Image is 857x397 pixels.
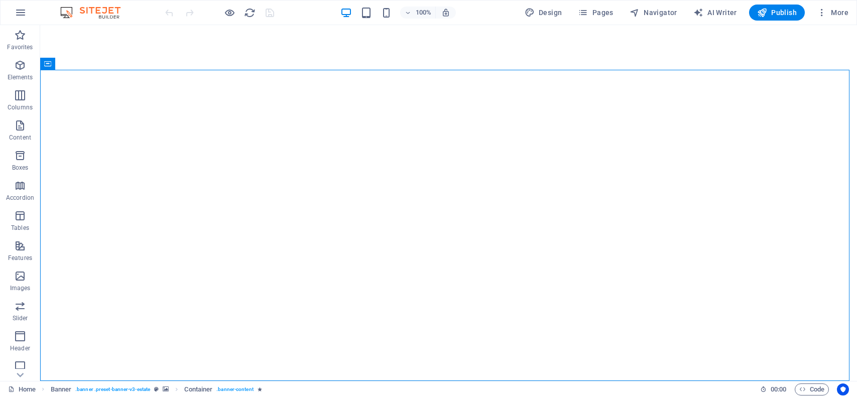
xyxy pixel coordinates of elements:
p: Header [10,344,30,352]
button: Code [795,383,829,395]
h6: Session time [760,383,787,395]
i: This element is a customizable preset [154,386,159,392]
span: . banner .preset-banner-v3-estate [75,383,150,395]
p: Content [9,134,31,142]
p: Boxes [12,164,29,172]
p: Features [8,254,32,262]
iframe: To enrich screen reader interactions, please activate Accessibility in Grammarly extension settings [40,25,857,381]
span: : [778,385,779,393]
span: . banner-content [216,383,253,395]
a: Click to cancel selection. Double-click to open Pages [8,383,36,395]
span: Click to select. Double-click to edit [51,383,72,395]
button: More [813,5,852,21]
button: Usercentrics [837,383,849,395]
p: Images [10,284,31,292]
span: 00 00 [771,383,786,395]
p: Accordion [6,194,34,202]
i: Element contains an animation [258,386,262,392]
span: Code [799,383,824,395]
p: Favorites [7,43,33,51]
span: More [817,8,848,18]
nav: breadcrumb [51,383,262,395]
p: Tables [11,224,29,232]
i: This element contains a background [163,386,169,392]
p: Slider [13,314,28,322]
p: Columns [8,103,33,111]
p: Elements [8,73,33,81]
span: Click to select. Double-click to edit [184,383,212,395]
